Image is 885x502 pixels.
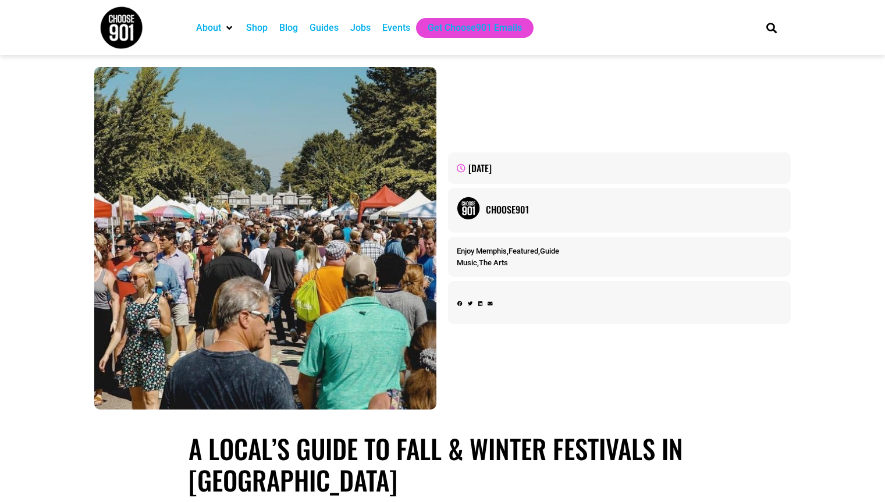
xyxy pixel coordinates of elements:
[196,21,221,35] a: About
[540,247,559,255] a: Guide
[457,258,477,267] a: Music
[468,161,492,175] time: [DATE]
[457,247,507,255] a: Enjoy Memphis
[457,300,463,308] div: Share on facebook
[762,18,781,37] div: Search
[488,300,493,308] div: Share on email
[468,300,473,308] div: Share on twitter
[457,197,480,220] img: Picture of Choose901
[246,21,268,35] a: Shop
[457,247,559,255] span: , ,
[350,21,371,35] a: Jobs
[279,21,298,35] a: Blog
[509,247,538,255] a: Featured
[486,202,781,216] a: Choose901
[382,21,410,35] a: Events
[190,18,747,38] nav: Main nav
[428,21,522,35] a: Get Choose901 Emails
[478,300,482,308] div: Share on linkedin
[189,433,696,496] h1: A Local’s Guide to Fall & Winter Festivals in [GEOGRAPHIC_DATA]
[479,258,508,267] a: The Arts
[190,18,240,38] div: About
[457,258,508,267] span: ,
[310,21,339,35] a: Guides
